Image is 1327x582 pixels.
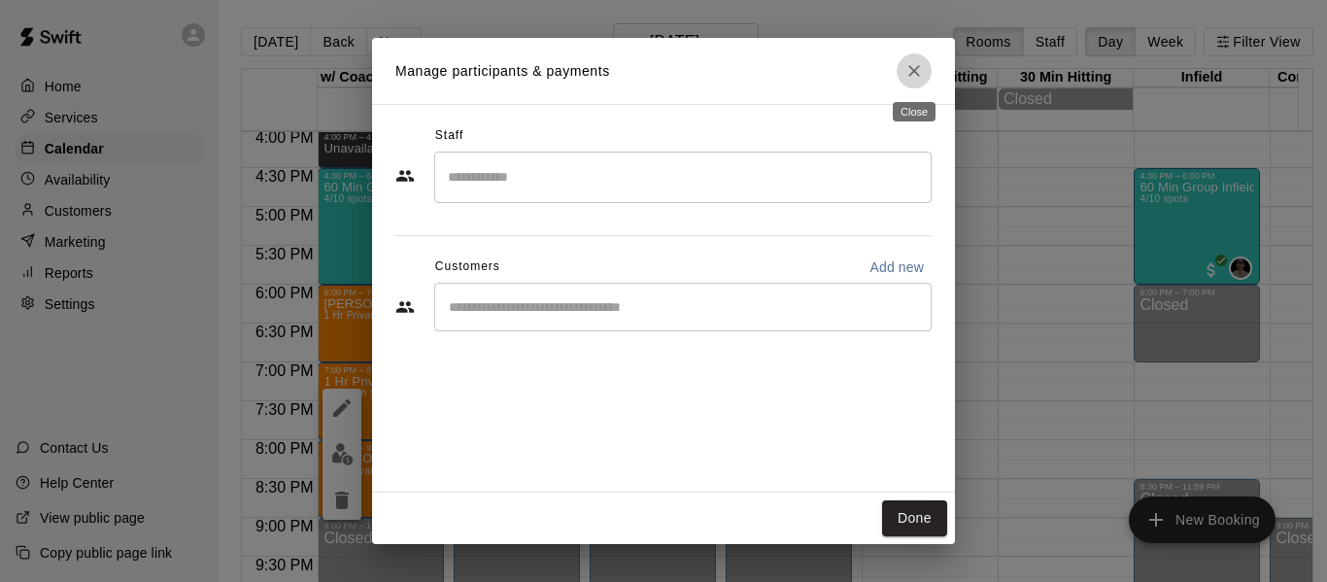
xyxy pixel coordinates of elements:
p: Add new [869,257,924,277]
svg: Staff [395,166,415,186]
svg: Customers [395,297,415,317]
button: Add new [862,252,932,283]
span: Staff [435,120,463,152]
p: Manage participants & payments [395,61,610,82]
div: Start typing to search customers... [434,283,932,331]
span: Customers [435,252,500,283]
div: Close [893,102,936,121]
button: Close [897,53,932,88]
button: Done [882,500,947,536]
div: Search staff [434,152,932,203]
